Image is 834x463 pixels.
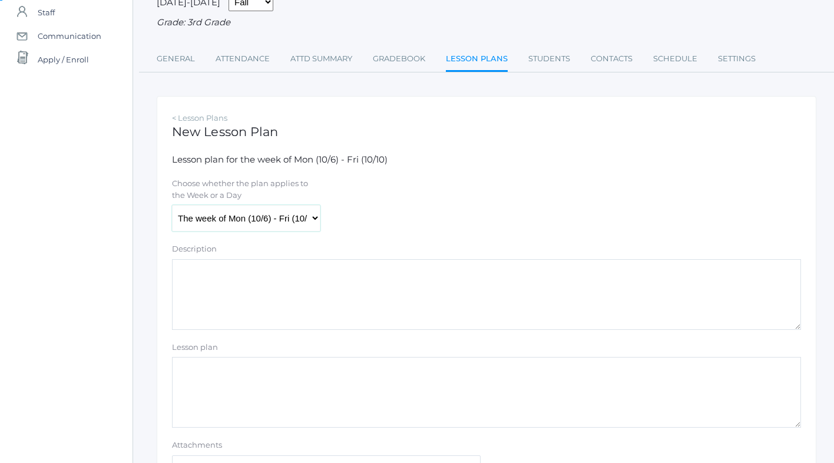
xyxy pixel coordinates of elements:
label: Attachments [172,439,481,451]
h1: New Lesson Plan [172,125,801,138]
span: Apply / Enroll [38,48,89,71]
a: Students [528,47,570,71]
a: Attd Summary [290,47,352,71]
a: Contacts [591,47,633,71]
label: Lesson plan [172,342,218,353]
span: Communication [38,24,101,48]
a: < Lesson Plans [172,113,227,123]
a: Gradebook [373,47,425,71]
label: Description [172,243,217,255]
a: Attendance [216,47,270,71]
span: Staff [38,1,55,24]
a: Settings [718,47,756,71]
label: Choose whether the plan applies to the Week or a Day [172,178,319,201]
a: Schedule [653,47,697,71]
div: Grade: 3rd Grade [157,16,816,29]
a: Lesson Plans [446,47,508,72]
span: Lesson plan for the week of Mon (10/6) - Fri (10/10) [172,154,388,165]
a: General [157,47,195,71]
